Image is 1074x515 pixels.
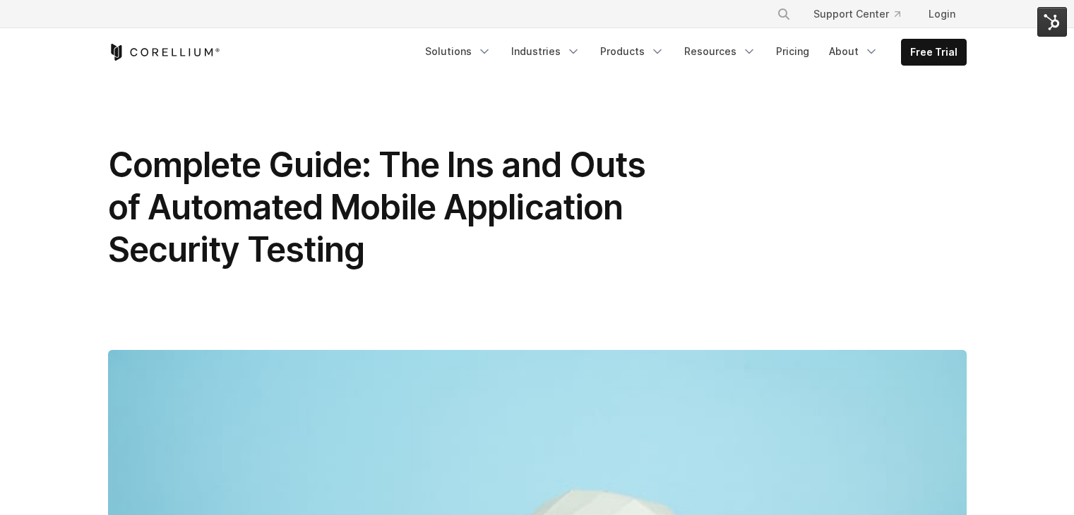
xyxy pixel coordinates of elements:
a: Resources [676,39,765,64]
a: Free Trial [902,40,966,65]
a: Industries [503,39,589,64]
a: About [821,39,887,64]
a: Support Center [802,1,912,27]
a: Products [592,39,673,64]
div: Navigation Menu [417,39,967,66]
span: Complete Guide: The Ins and Outs of Automated Mobile Application Security Testing [108,144,645,270]
div: Navigation Menu [760,1,967,27]
button: Search [771,1,796,27]
a: Corellium Home [108,44,220,61]
a: Login [917,1,967,27]
a: Solutions [417,39,500,64]
img: HubSpot Tools Menu Toggle [1037,7,1067,37]
a: Pricing [768,39,818,64]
